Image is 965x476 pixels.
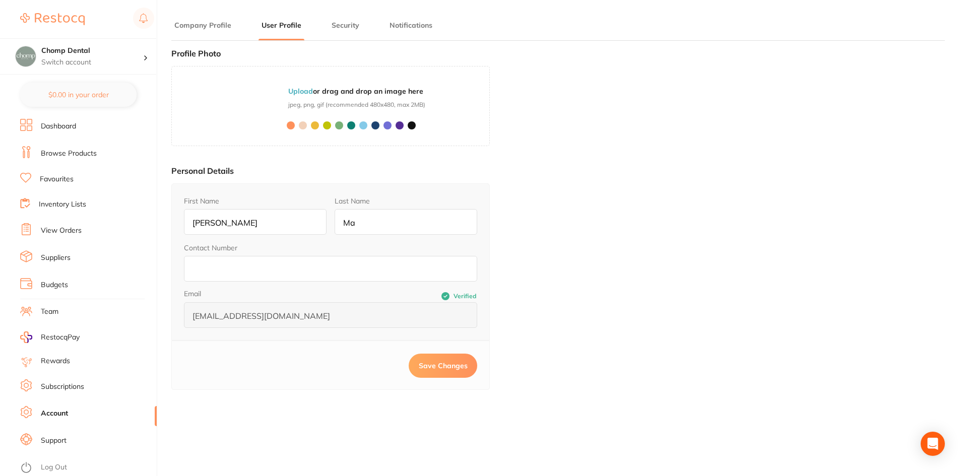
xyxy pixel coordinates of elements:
[288,87,425,97] p: or drag and drop an image here
[409,354,477,378] button: Save Changes
[41,332,80,343] span: RestocqPay
[41,253,71,263] a: Suppliers
[41,121,76,131] a: Dashboard
[41,149,97,159] a: Browse Products
[329,21,362,30] button: Security
[387,21,435,30] button: Notifications
[921,432,945,456] div: Open Intercom Messenger
[41,280,68,290] a: Budgets
[41,57,143,67] p: Switch account
[20,8,85,31] a: Restocq Logo
[259,21,304,30] button: User Profile
[20,331,80,343] a: RestocqPay
[288,87,313,96] b: Upload
[41,462,67,472] a: Log Out
[236,78,272,114] div: JM
[41,226,82,236] a: View Orders
[335,197,370,205] label: Last Name
[171,166,234,176] label: Personal Details
[20,331,32,343] img: RestocqPay
[41,307,58,317] a: Team
[419,361,468,370] span: Save Changes
[41,356,70,366] a: Rewards
[184,197,219,205] label: First Name
[40,174,74,184] a: Favourites
[20,83,137,107] button: $0.00 in your order
[454,293,476,300] span: Verified
[41,46,143,56] h4: Chomp Dental
[184,244,237,252] label: Contact Number
[41,409,68,419] a: Account
[20,13,85,25] img: Restocq Logo
[184,290,331,298] label: Email
[20,460,154,476] button: Log Out
[16,46,36,66] img: Chomp Dental
[171,21,234,30] button: Company Profile
[41,436,67,446] a: Support
[171,48,221,58] label: Profile Photo
[39,199,86,210] a: Inventory Lists
[41,382,84,392] a: Subscriptions
[288,101,425,109] span: jpeg, png, gif (recommended 480x480, max 2MB)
